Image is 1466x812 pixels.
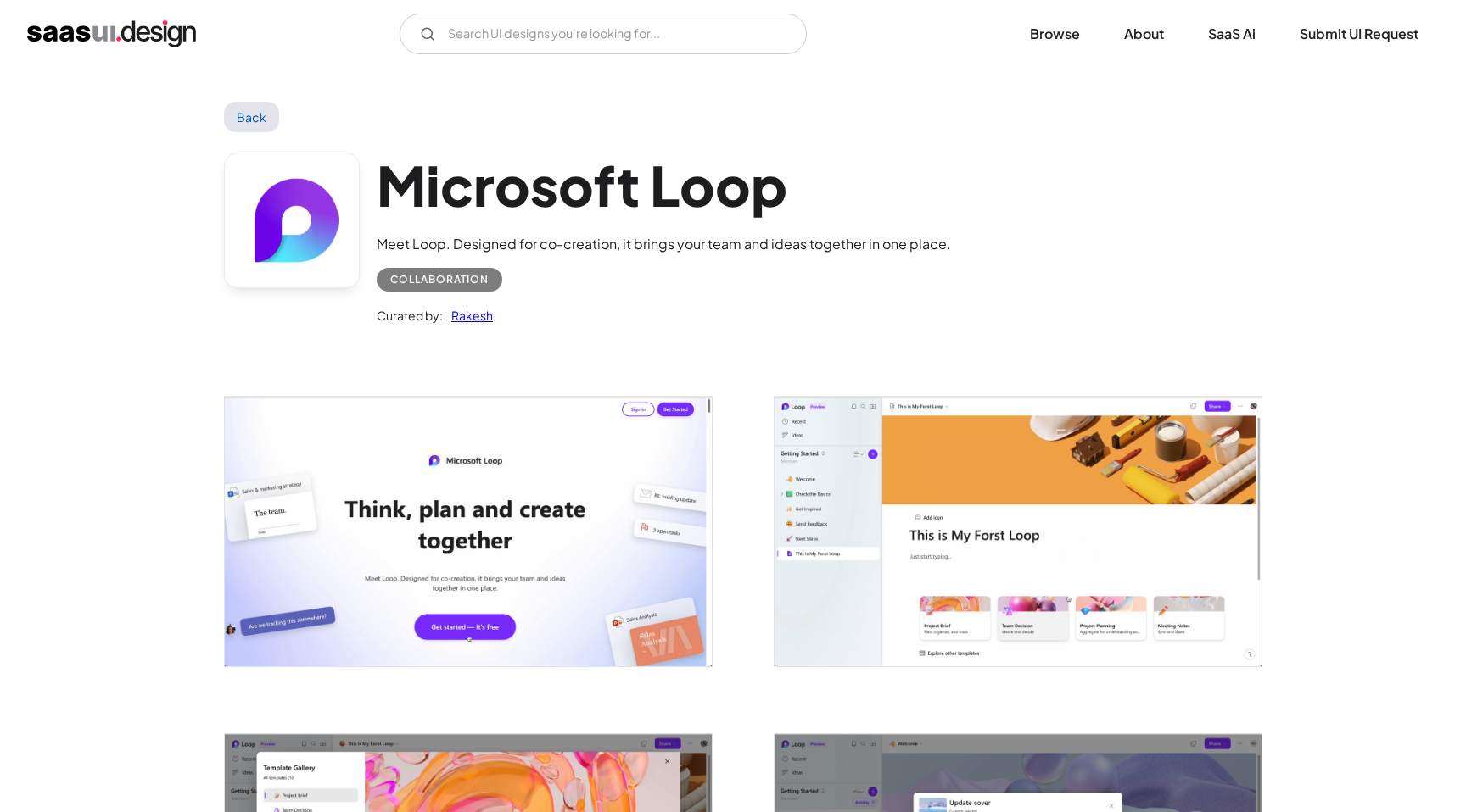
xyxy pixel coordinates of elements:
[225,397,712,666] a: open lightbox
[775,397,1262,666] img: 641bcfa1362b21e38e1697d5_Microsoft%20Loop%20-%20First%20Loop.png
[400,14,807,54] input: Search UI designs you're looking for...
[1188,15,1276,53] a: SaaS Ai
[443,305,493,325] a: Rakesh
[775,397,1262,666] a: open lightbox
[377,305,443,325] div: Curated by:
[1279,15,1439,53] a: Submit UI Request
[27,20,196,47] a: home
[377,234,951,254] div: Meet Loop. Designed for co-creation, it brings your team and ideas together in one place.
[224,102,279,132] a: Back
[225,397,712,666] img: 641bcfa2200c82cd933b5672_Microsoft%20Loop%20-%20Home%20Screen.png
[390,270,489,290] div: Collaboration
[377,153,951,218] h1: Microsoft Loop
[400,14,807,54] form: Email Form
[1010,15,1100,53] a: Browse
[1104,15,1184,53] a: About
